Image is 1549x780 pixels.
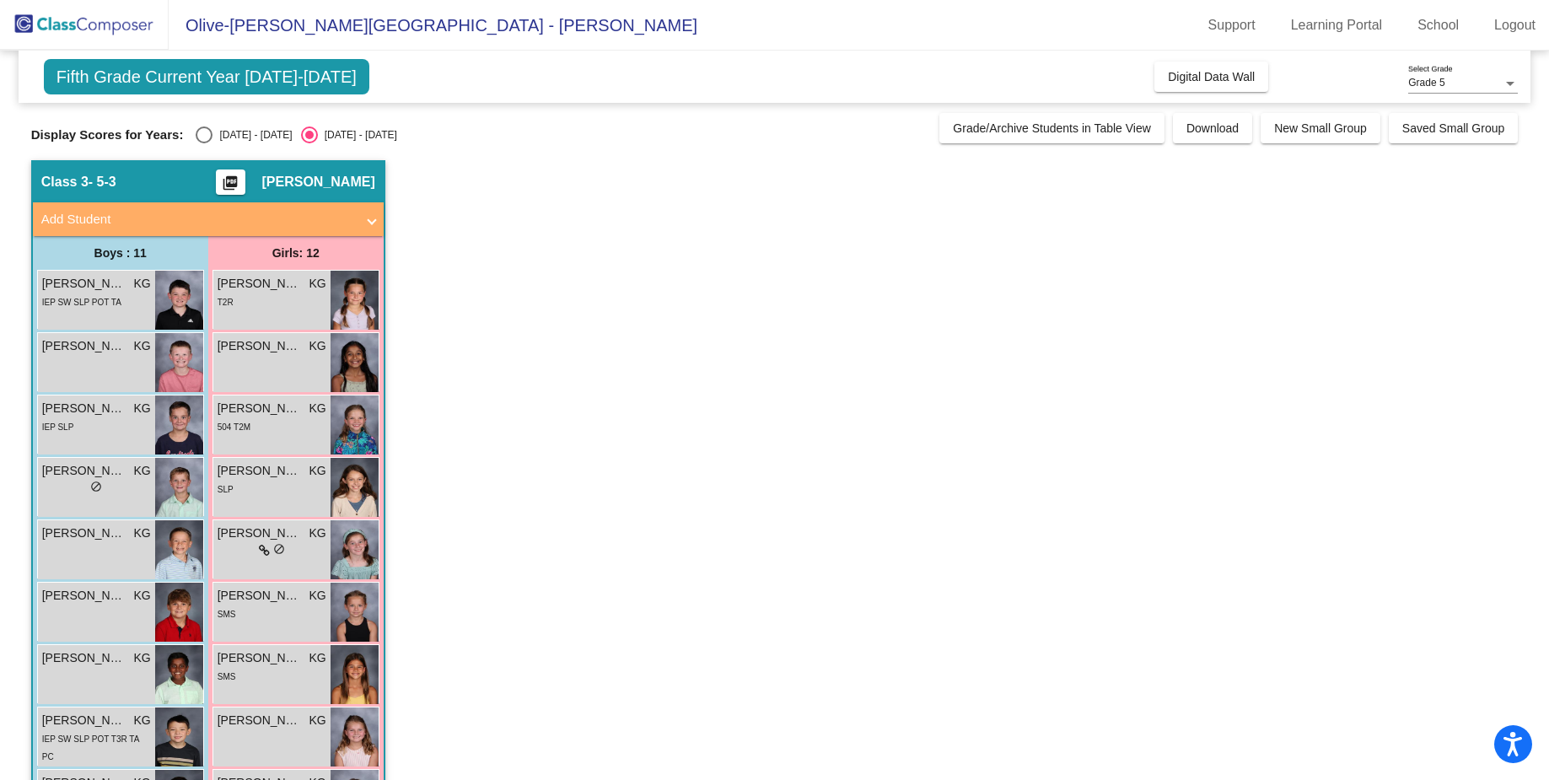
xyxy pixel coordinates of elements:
[42,734,139,761] span: IEP SW SLP POT T3R TA PC
[1154,62,1268,92] button: Digital Data Wall
[42,587,126,605] span: [PERSON_NAME]
[169,12,697,39] span: Olive-[PERSON_NAME][GEOGRAPHIC_DATA] - [PERSON_NAME]
[33,202,384,236] mat-expansion-panel-header: Add Student
[208,236,384,270] div: Girls: 12
[134,649,151,667] span: KG
[309,587,326,605] span: KG
[134,712,151,729] span: KG
[218,422,250,432] span: 504 T2M
[218,485,234,494] span: SLP
[218,610,236,619] span: SMS
[1404,12,1472,39] a: School
[134,400,151,417] span: KG
[1173,113,1252,143] button: Download
[42,462,126,480] span: [PERSON_NAME]
[318,127,397,143] div: [DATE] - [DATE]
[953,121,1151,135] span: Grade/Archive Students in Table View
[134,587,151,605] span: KG
[42,524,126,542] span: [PERSON_NAME]
[31,127,184,143] span: Display Scores for Years:
[134,337,151,355] span: KG
[220,175,240,198] mat-icon: picture_as_pdf
[134,275,151,293] span: KG
[1186,121,1239,135] span: Download
[41,210,355,229] mat-panel-title: Add Student
[1402,121,1504,135] span: Saved Small Group
[309,524,326,542] span: KG
[218,462,302,480] span: [PERSON_NAME]
[218,587,302,605] span: [PERSON_NAME]
[218,275,302,293] span: [PERSON_NAME]
[33,236,208,270] div: Boys : 11
[212,127,292,143] div: [DATE] - [DATE]
[309,400,326,417] span: KG
[1389,113,1518,143] button: Saved Small Group
[218,400,302,417] span: [PERSON_NAME]
[41,174,89,191] span: Class 3
[216,169,245,195] button: Print Students Details
[1277,12,1396,39] a: Learning Portal
[309,712,326,729] span: KG
[89,174,116,191] span: - 5-3
[1408,77,1444,89] span: Grade 5
[196,126,396,143] mat-radio-group: Select an option
[42,422,74,432] span: IEP SLP
[218,337,302,355] span: [PERSON_NAME]
[309,462,326,480] span: KG
[1261,113,1380,143] button: New Small Group
[262,174,375,191] span: [PERSON_NAME]
[309,275,326,293] span: KG
[273,543,285,555] span: do_not_disturb_alt
[218,672,236,681] span: SMS
[42,712,126,729] span: [PERSON_NAME]
[1195,12,1269,39] a: Support
[42,649,126,667] span: [PERSON_NAME]
[44,59,369,94] span: Fifth Grade Current Year [DATE]-[DATE]
[1168,70,1255,83] span: Digital Data Wall
[134,462,151,480] span: KG
[90,481,102,492] span: do_not_disturb_alt
[218,712,302,729] span: [PERSON_NAME]
[309,649,326,667] span: KG
[134,524,151,542] span: KG
[1481,12,1549,39] a: Logout
[42,275,126,293] span: [PERSON_NAME]
[1274,121,1367,135] span: New Small Group
[218,298,234,307] span: T2R
[42,298,121,307] span: IEP SW SLP POT TA
[309,337,326,355] span: KG
[218,524,302,542] span: [PERSON_NAME]
[42,337,126,355] span: [PERSON_NAME]
[939,113,1164,143] button: Grade/Archive Students in Table View
[42,400,126,417] span: [PERSON_NAME]
[218,649,302,667] span: [PERSON_NAME]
